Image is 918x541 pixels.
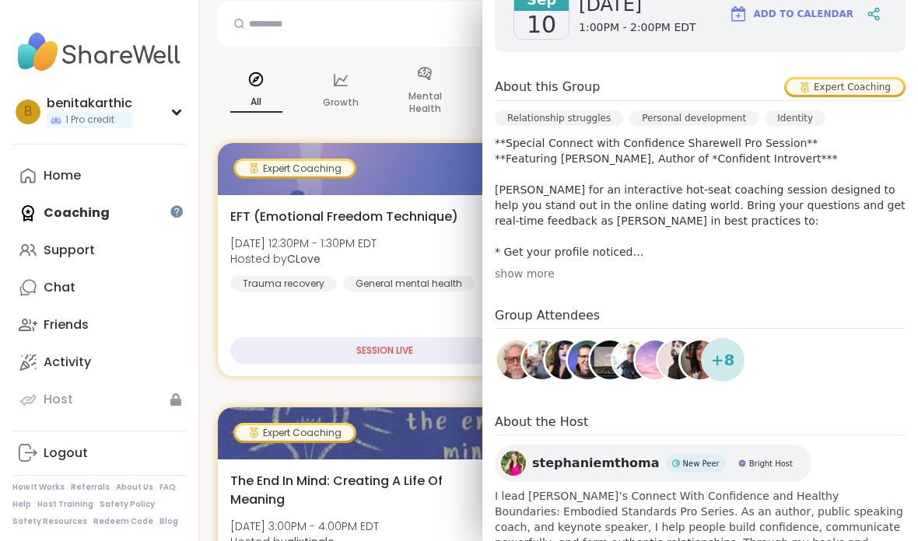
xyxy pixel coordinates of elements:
a: CharIotte [633,338,677,382]
span: EFT (Emotional Freedom Technique) [230,208,458,226]
a: Host Training [37,499,93,510]
div: Activity [44,354,91,371]
span: + 8 [711,348,735,372]
a: Activity [12,344,186,381]
img: BradyS [658,340,697,379]
span: The End In Mind: Creating A Life Of Meaning [230,472,468,509]
img: ShareWell Logomark [729,5,748,23]
a: Suze03 [678,338,722,382]
div: Personal development [629,110,759,126]
a: About Us [116,482,153,493]
iframe: Spotlight [170,205,183,218]
a: 4zepedajj [611,338,654,382]
span: b [24,102,32,122]
img: JackB [497,340,536,379]
a: Logout [12,435,186,472]
p: **Special Connect with Confidence Sharewell Pro Session** **Featuring [PERSON_NAME], Author of *C... [495,135,906,260]
a: Host [12,381,186,418]
a: BradyS [656,338,699,382]
span: stephaniemthoma [532,454,660,473]
p: Growth [323,93,359,112]
span: New Peer [683,458,720,469]
span: 1:00PM - 2:00PM EDT [579,20,696,36]
img: 4zepedajj [613,340,652,379]
img: ShareWell Nav Logo [12,25,186,79]
div: Friends [44,316,89,333]
h4: About this Group [495,78,600,96]
img: stephaniemthoma [501,451,526,476]
img: Bright Host [738,459,746,467]
img: Suze03 [681,340,720,379]
span: [DATE] 3:00PM - 4:00PM EDT [230,518,379,534]
div: SESSION LIVE [230,337,538,364]
a: Redeem Code [93,516,153,527]
div: Support [44,242,95,259]
p: Mental Health [399,87,451,118]
a: Chat [12,269,186,306]
a: Safety Resources [12,516,87,527]
a: Victoria3174 [520,338,564,382]
a: Safety Policy [100,499,155,510]
div: Expert Coaching [236,425,354,441]
a: Dug [588,338,632,382]
a: How It Works [12,482,65,493]
img: New Peer [672,459,680,467]
a: stephaniemthomastephaniemthomaNew PeerNew PeerBright HostBright Host [495,445,811,482]
img: rexboe [568,340,607,379]
h4: Group Attendees [495,306,906,329]
div: Host [44,391,73,408]
a: Referrals [71,482,110,493]
img: CharIotte [636,340,674,379]
span: Bright Host [749,458,793,469]
a: Amelia_B [543,338,587,382]
div: Expert Coaching [236,161,354,176]
b: CLove [287,251,321,267]
a: Home [12,157,186,194]
div: Expert Coaching [787,79,903,95]
a: FAQ [159,482,176,493]
span: Add to Calendar [754,7,853,21]
span: [DATE] 12:30PM - 1:30PM EDT [230,236,377,251]
a: Support [12,232,186,269]
span: 10 [527,11,556,39]
a: Help [12,499,31,510]
div: show more [495,266,906,281]
div: Chat [44,279,75,296]
img: Victoria3174 [523,340,562,379]
p: All [230,92,282,113]
span: Hosted by [230,251,377,267]
div: General mental health [343,276,475,291]
a: Friends [12,306,186,344]
div: Trauma recovery [230,276,337,291]
a: rexboe [566,338,609,382]
div: Relationship struggles [495,110,623,126]
div: Identity [765,110,825,126]
img: Dug [590,340,629,379]
a: Blog [159,516,178,527]
a: JackB [495,338,538,382]
span: 1 Pro credit [65,113,114,127]
div: Home [44,167,81,184]
div: Logout [44,445,88,462]
div: benitakarthic [47,95,132,112]
img: Amelia_B [545,340,584,379]
h4: About the Host [495,413,906,435]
